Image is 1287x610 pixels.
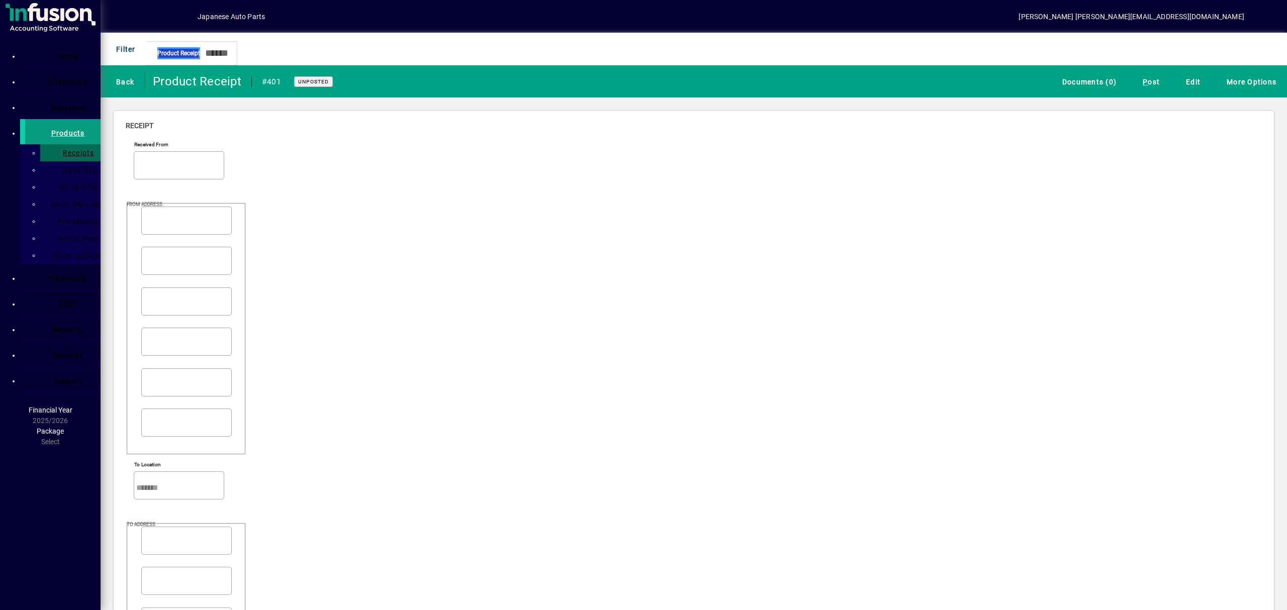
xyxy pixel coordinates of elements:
[29,406,72,414] span: Financial Year
[1181,73,1201,90] span: Edit
[111,73,134,90] span: Back
[45,247,101,264] a: Price Updates
[47,251,104,259] span: Price Updates
[101,72,145,90] app-page-header-button: Back
[1222,73,1276,90] span: More Options
[52,234,99,242] span: Stocktakes
[134,461,161,467] mat-label: To location
[25,290,101,315] a: Staff
[49,274,87,282] span: Financials
[1057,73,1117,90] span: Documents (0)
[1143,78,1148,86] span: P
[45,161,101,178] a: Transfers
[109,40,138,58] button: Filter
[37,427,64,435] span: Package
[55,166,96,174] span: Transfers
[134,141,168,147] mat-label: Received From
[1019,9,1244,25] div: [PERSON_NAME] [PERSON_NAME][EMAIL_ADDRESS][DOMAIN_NAME]
[45,230,101,247] a: Stocktakes
[44,200,107,208] span: Serial Numbers
[153,73,241,89] div: Product Receipt
[1254,2,1274,35] a: Knowledge Base
[198,9,265,25] div: Japanese Auto Parts
[45,213,101,230] a: Pricebooks
[1135,72,1162,90] button: Post
[45,144,101,161] a: Receipts
[25,264,101,289] a: Financials
[25,93,101,119] a: Suppliers
[109,72,137,90] button: Back
[1178,72,1203,90] button: Edit
[25,316,101,341] a: Reports
[111,41,136,57] span: Filter
[25,341,101,366] a: Settings
[262,74,281,90] div: #401
[1219,72,1279,90] button: More Options
[25,367,101,392] a: Support
[157,47,200,59] span: Product Receipt
[1055,72,1119,90] button: Documents (0)
[48,78,87,86] span: Customers
[54,183,98,191] span: Write Offs
[20,119,101,144] a: Products
[165,8,198,26] button: Profile
[58,300,77,308] span: Staff
[52,217,99,225] span: Pricebooks
[53,326,82,334] span: Reports
[53,351,83,359] span: Settings
[57,52,78,60] span: Home
[51,104,85,112] span: Suppliers
[45,178,101,195] a: Write Offs
[53,377,83,385] span: Support
[298,78,329,85] span: Unposted
[25,42,101,67] a: Home
[45,195,101,213] a: Serial Numbers
[51,129,85,137] span: Products
[57,149,95,157] span: Receipts
[1138,73,1160,90] span: ost
[25,68,101,93] a: Customers
[133,8,165,26] button: Add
